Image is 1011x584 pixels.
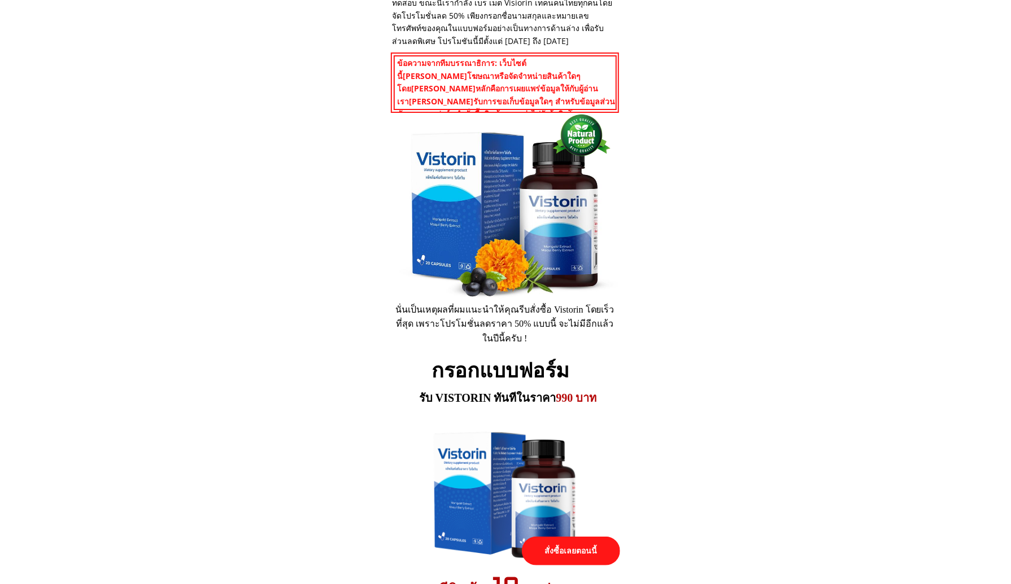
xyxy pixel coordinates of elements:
[522,537,620,565] p: สั่งซื้อเลยตอนนี้
[419,389,600,407] h3: รับ VISTORIN ทันทีในราคา
[432,355,579,388] h2: กรอกแบบฟอร์ม
[395,302,615,346] div: นั่นเป็นเหตุผลที่ผมแนะนำให้คุณรีบสั่งซื้อ Vistorin โดยเร็วที่สุด เพราะโปรโมชั่นลดราคา 50% แบบนี้ ...
[556,392,597,404] span: 990 บาท
[398,57,617,120] h3: ข้อความจากทีมบรรณาธิการ: เว็บไซต์นี้[PERSON_NAME]โฆษณาหรือจัดจำหน่ายสินค้าใดๆ โดย[PERSON_NAME]หลั...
